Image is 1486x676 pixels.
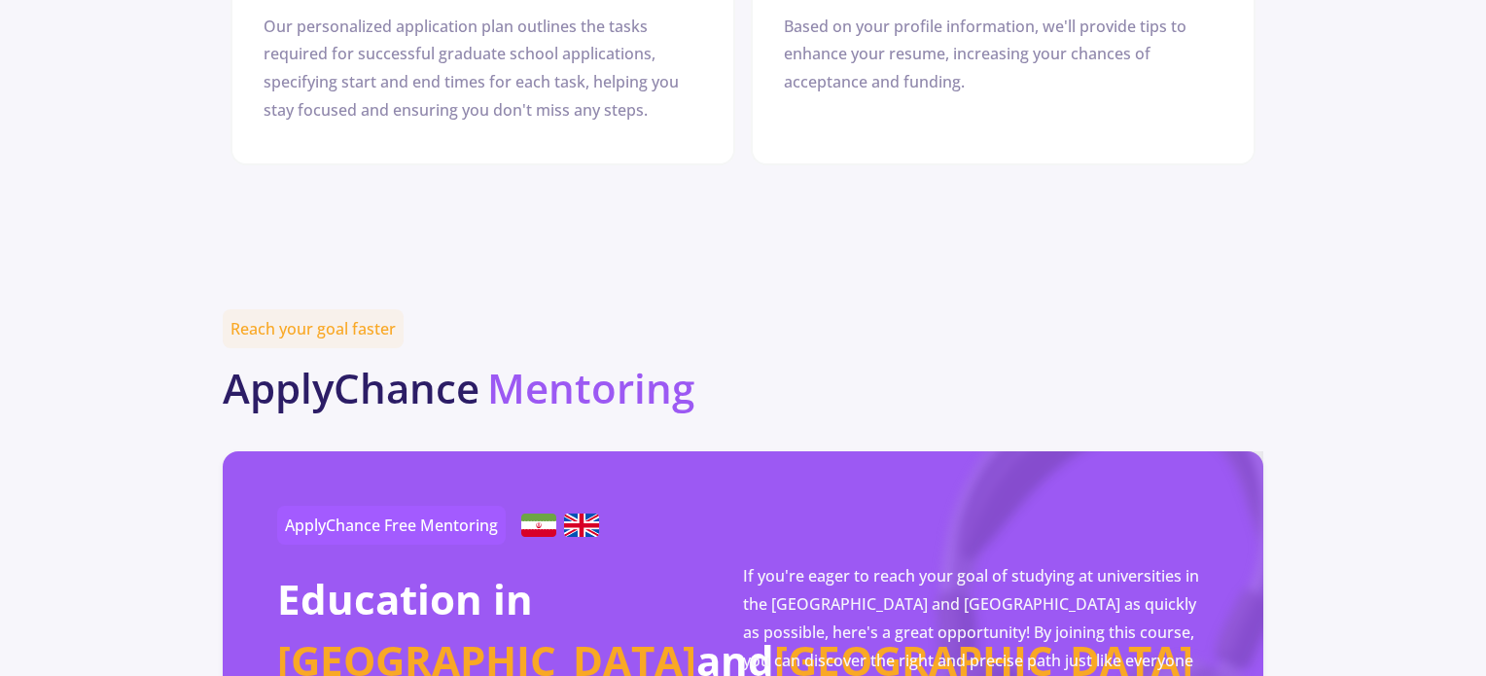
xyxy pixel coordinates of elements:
span: ApplyChance Free Mentoring [277,506,506,545]
b: Mentoring [487,360,694,415]
b: ApplyChance [223,360,479,415]
span: Reach your goal faster [223,309,404,348]
div: Based on your profile information, we'll provide tips to enhance your resume, increasing your cha... [784,13,1222,96]
div: Our personalized application plan outlines the tasks required for successful graduate school appl... [264,13,702,125]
